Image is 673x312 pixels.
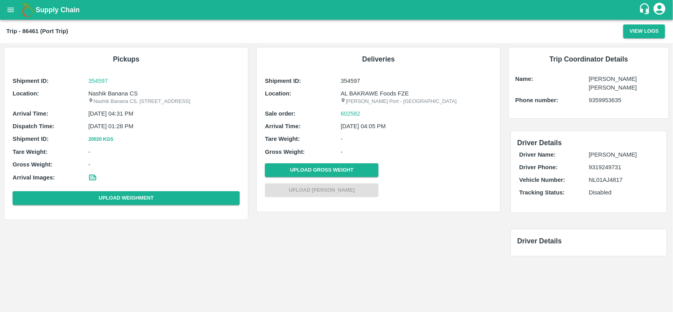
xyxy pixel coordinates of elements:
[341,109,360,118] a: 602582
[20,2,35,18] img: logo
[13,174,55,181] b: Arrival Images:
[341,89,492,98] p: AL BAKRAWE Foods FZE
[639,3,652,17] div: customer-support
[35,6,80,14] b: Supply Chain
[652,2,667,18] div: account of current user
[589,150,658,159] p: [PERSON_NAME]
[265,123,300,129] b: Arrival Time:
[13,110,48,117] b: Arrival Time:
[519,189,565,196] b: Tracking Status:
[13,90,39,97] b: Location:
[515,76,533,82] b: Name:
[589,188,658,197] p: Disabled
[341,135,492,143] p: -
[589,96,662,105] p: 9359953635
[88,98,240,105] p: Nashik Banana CS, [STREET_ADDRESS]
[88,148,240,156] p: -
[589,176,658,184] p: NL01AJ4817
[88,160,240,169] p: -
[265,149,305,155] b: Gross Weight:
[88,122,240,131] p: [DATE] 01:28 PM
[88,109,240,118] p: [DATE] 04:31 PM
[263,54,494,65] h6: Deliveries
[265,78,301,84] b: Shipment ID:
[265,110,296,117] b: Sale order:
[589,163,658,172] p: 9319249731
[265,136,300,142] b: Tare Weight:
[341,148,492,156] p: -
[2,1,20,19] button: open drawer
[13,123,54,129] b: Dispatch Time:
[517,139,562,147] span: Driver Details
[519,164,557,170] b: Driver Phone:
[11,54,242,65] h6: Pickups
[13,161,52,168] b: Gross Weight:
[519,151,556,158] b: Driver Name:
[515,54,662,65] h6: Trip Coordinator Details
[589,75,662,92] p: [PERSON_NAME] [PERSON_NAME]
[13,136,49,142] b: Shipment ID:
[515,97,558,103] b: Phone number:
[88,89,240,98] p: Nashik Banana CS
[623,24,665,38] button: View Logs
[265,90,291,97] b: Location:
[341,77,492,85] p: 354597
[88,135,114,144] button: 20020 Kgs
[265,163,378,177] button: Upload Gross Weight
[517,237,562,245] span: Driver Details
[88,77,240,85] a: 354597
[13,149,48,155] b: Tare Weight:
[519,177,565,183] b: Vehicle Number:
[13,191,240,205] button: Upload Weighment
[35,4,639,15] a: Supply Chain
[341,122,492,131] p: [DATE] 04:05 PM
[13,78,49,84] b: Shipment ID:
[6,28,68,34] b: Trip - 86461 (Port Trip)
[341,98,492,105] p: [PERSON_NAME] Port - [GEOGRAPHIC_DATA]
